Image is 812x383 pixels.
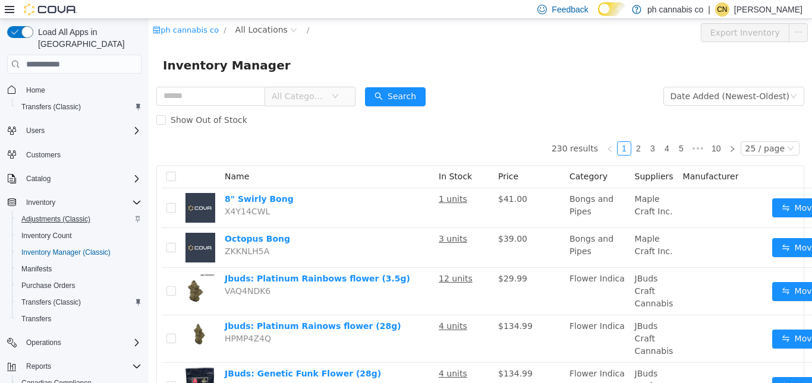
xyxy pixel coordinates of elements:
span: Maple Craft Inc. [486,215,524,237]
span: JBuds Craft Cannabis [486,255,525,289]
span: In Stock [290,153,323,162]
li: 1 [468,122,483,137]
span: Suppliers [486,153,525,162]
a: Jbuds: Platinum Rainows flower (28g) [76,302,253,312]
a: Jbuds: Platinum Rainbows flower (3.5g) [76,255,262,264]
img: Jbuds: Platinum Rainows flower (28g) hero shot [37,301,67,331]
button: icon: swapMove [624,263,678,282]
i: icon: down [641,74,649,82]
a: Home [21,83,50,97]
span: JBuds Craft Cannabis [486,302,525,337]
input: Dark Mode [598,2,626,17]
img: Octopus Bong placeholder [37,214,67,243]
p: | [708,2,710,17]
span: Transfers [21,314,51,324]
span: Transfers [17,312,141,326]
span: Users [26,126,45,135]
a: 10 [559,123,576,136]
i: icon: shop [4,7,12,15]
td: Bongs and Pipes [416,209,481,249]
li: Next Page [577,122,591,137]
a: Inventory Manager (Classic) [17,245,115,259]
span: Inventory Count [21,231,72,240]
div: Date Added (Newest-Oldest) [522,68,641,86]
span: Show Out of Stock [17,96,103,106]
span: Operations [26,338,61,347]
span: Purchase Orders [21,281,75,290]
span: Inventory Manager (Classic) [21,248,111,257]
button: icon: ellipsis [640,4,659,23]
div: Chris Nuessler [715,2,729,17]
a: 1 [469,123,482,136]
a: 3 [498,123,511,136]
a: JBuds: Genetic Funk Flower (28g) [76,350,232,359]
button: Inventory Count [12,227,146,244]
button: Reports [2,358,146,375]
button: Users [21,124,49,138]
span: Name [76,153,100,162]
span: / [158,7,160,15]
button: Inventory [21,195,60,210]
a: Octopus Bong [76,215,141,224]
span: Manifests [17,262,141,276]
span: Inventory Manager (Classic) [17,245,141,259]
a: Transfers (Classic) [17,100,86,114]
button: Export Inventory [552,4,641,23]
span: Transfers (Classic) [17,100,141,114]
button: Inventory Manager (Classic) [12,244,146,261]
a: Customers [21,148,65,162]
img: Jbuds: Platinum Rainbows flower (3.5g) hero shot [37,254,67,283]
button: Adjustments (Classic) [12,211,146,227]
span: VAQ4NDK6 [76,267,122,277]
button: icon: swapMove [624,358,678,377]
a: Manifests [17,262,56,276]
span: Catalog [26,174,51,183]
a: Transfers [17,312,56,326]
span: $41.00 [350,175,379,185]
button: Manifests [12,261,146,277]
span: Inventory Manager [14,37,149,56]
button: Home [2,81,146,98]
a: 5 [526,123,539,136]
a: 4 [512,123,525,136]
li: 3 [497,122,511,137]
a: Inventory Count [17,229,77,243]
span: Reports [21,359,141,373]
span: Inventory Count [17,229,141,243]
img: Cova [24,4,77,15]
span: Users [21,124,141,138]
button: Inventory [2,194,146,211]
a: Purchase Orders [17,278,80,293]
i: icon: down [183,74,190,82]
button: Reports [21,359,56,373]
span: $29.99 [350,255,379,264]
span: Home [26,86,45,95]
span: Inventory [21,195,141,210]
span: Category [421,153,459,162]
p: [PERSON_NAME] [734,2,802,17]
li: 10 [559,122,577,137]
button: Purchase Orders [12,277,146,294]
span: Purchase Orders [17,278,141,293]
a: 2 [483,123,496,136]
button: Users [2,122,146,139]
a: icon: shopph cannabis co [4,7,70,15]
td: Flower Indica [416,296,481,344]
li: 230 results [403,122,449,137]
button: Catalog [21,172,55,186]
a: Transfers (Classic) [17,295,86,309]
span: / [75,7,77,15]
button: Customers [2,146,146,163]
u: 12 units [290,255,324,264]
u: 4 units [290,302,319,312]
span: Inventory [26,198,55,207]
span: Maple Craft Inc. [486,175,524,197]
span: $134.99 [350,302,384,312]
span: Adjustments (Classic) [17,212,141,226]
td: Bongs and Pipes [416,169,481,209]
span: Customers [26,150,61,160]
span: Manifests [21,264,52,274]
button: Transfers (Classic) [12,294,146,311]
u: 3 units [290,215,319,224]
div: 25 / page [597,123,636,136]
